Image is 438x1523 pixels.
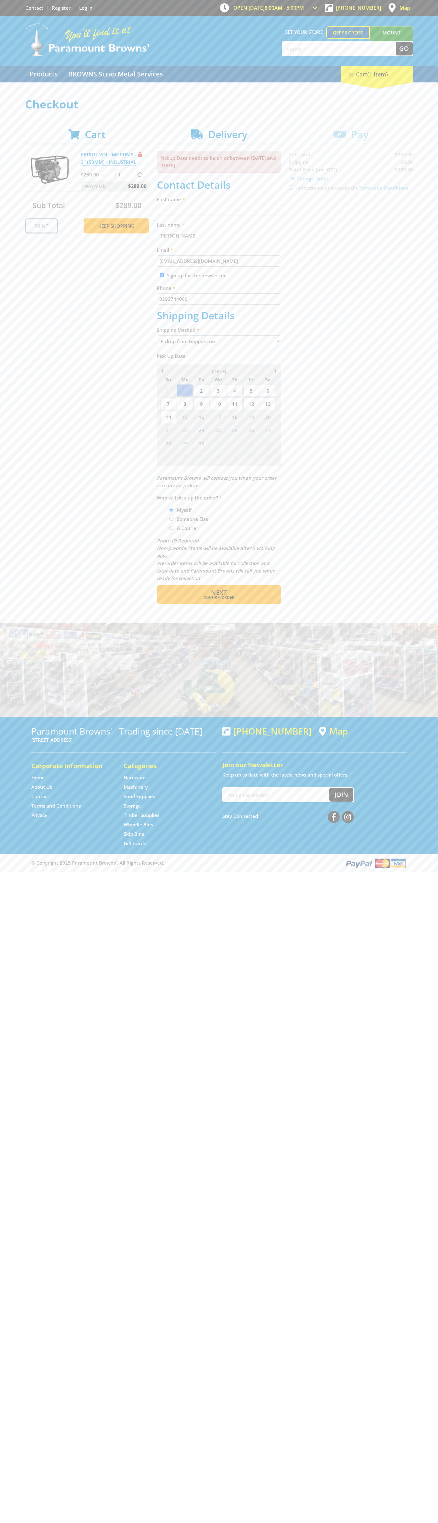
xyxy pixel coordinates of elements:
p: $289.00 [81,171,114,178]
span: 18 [227,411,243,423]
a: Go to the Products page [25,66,62,82]
input: Please select who will pick up the order. [169,526,173,530]
a: Log in [79,5,93,11]
span: Confirm order [170,596,268,599]
a: Go to the BROWNS Scrap Metal Services page [64,66,167,82]
a: Go to the registration page [52,5,70,11]
span: Fr [243,375,259,384]
span: Mo [177,375,193,384]
a: Go to the Home page [31,774,45,781]
label: Pick Up Date [157,352,281,360]
a: Go to the Gift Cards page [124,840,146,847]
h1: Checkout [25,98,413,111]
input: Please enter your email address. [157,255,281,267]
span: [DATE] [212,368,226,374]
span: 4 [227,384,243,397]
h2: Shipping Details [157,310,281,322]
input: Please enter your telephone number. [157,293,281,305]
span: 31 [160,384,176,397]
span: 13 [260,397,276,410]
span: 8:00am - 5:00pm [265,4,304,11]
span: 24 [210,424,226,436]
img: Paramount Browns' [25,22,150,57]
span: 10 [210,397,226,410]
a: Gepps Cross [326,26,370,39]
h2: Contact Details [157,179,281,191]
span: $289.00 [128,181,147,191]
span: 6 [177,450,193,463]
img: PayPal, Mastercard, Visa accepted [344,857,407,869]
a: Go to the Storage page [124,803,141,809]
p: Item total: [81,181,149,191]
span: OPEN [DATE] [233,4,304,11]
span: 30 [193,437,209,449]
input: Please enter your first name. [157,205,281,216]
span: 5 [243,384,259,397]
select: Please select a shipping method. [157,335,281,347]
span: 9 [227,450,243,463]
button: Go [396,42,413,55]
span: 6 [260,384,276,397]
label: Shipping Method [157,326,281,334]
span: 2 [193,384,209,397]
a: Go to the Timber Supplies page [124,812,159,819]
a: Go to the Contact page [31,793,49,800]
label: Phone [157,284,281,292]
span: 25 [227,424,243,436]
span: 23 [193,424,209,436]
span: 3 [243,437,259,449]
img: PETROL VOLUME PUMP - 2" (50MM) - INDUSTRIAL [31,151,69,188]
span: Cart [85,128,106,141]
span: 12 [243,397,259,410]
span: 21 [160,424,176,436]
a: Go to the Skip Bins page [124,831,144,837]
div: [PHONE_NUMBER] [222,726,312,736]
span: 17 [210,411,226,423]
em: Photo ID Required. Non-preorder items will be available after 5 working days Pre-order items will... [157,537,276,581]
label: Email [157,246,281,254]
input: Search [282,42,396,55]
a: Go to the Machinery page [124,784,148,790]
label: Who will pick up the order? [157,494,281,501]
span: 11 [227,397,243,410]
a: Go to the Wheelie Bins page [124,821,153,828]
span: 27 [260,424,276,436]
a: Go to the Terms and Conditions page [31,803,81,809]
span: Tu [193,375,209,384]
label: Myself [175,505,194,515]
span: 2 [227,437,243,449]
span: 11 [260,450,276,463]
h3: Paramount Browns' - Trading since [DATE] [31,726,216,736]
h5: Corporate Information [31,761,111,770]
span: Next [211,588,227,597]
button: Join [329,788,353,802]
p: Pickup Date needs to be on or between [DATE] and [DATE] [157,151,281,173]
label: First name [157,196,281,203]
span: 20 [260,411,276,423]
label: A Courier [175,523,200,533]
span: 14 [160,411,176,423]
a: Go to the Hardware page [124,774,146,781]
p: Keep up to date with the latest news and special offers. [222,771,407,778]
a: PETROL VOLUME PUMP - 2" (50MM) - INDUSTRIAL [81,151,136,165]
label: Sign up for the newsletter [167,272,226,279]
span: 19 [243,411,259,423]
span: 3 [210,384,226,397]
a: Print [25,218,58,233]
h5: Categories [124,761,204,770]
span: 29 [177,437,193,449]
a: Go to the Steel Supplies page [124,793,155,800]
span: 4 [260,437,276,449]
a: Go to the Contact page [25,5,43,11]
a: View a map of Gepps Cross location [319,726,348,736]
span: 7 [160,397,176,410]
a: Keep Shopping [84,218,149,233]
input: Please select who will pick up the order. [169,508,173,512]
a: Mount [PERSON_NAME] [370,26,413,50]
button: Next Confirm order [157,585,281,604]
span: 15 [177,411,193,423]
span: We [210,375,226,384]
span: 5 [160,450,176,463]
span: Sa [260,375,276,384]
span: $289.00 [115,200,142,210]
